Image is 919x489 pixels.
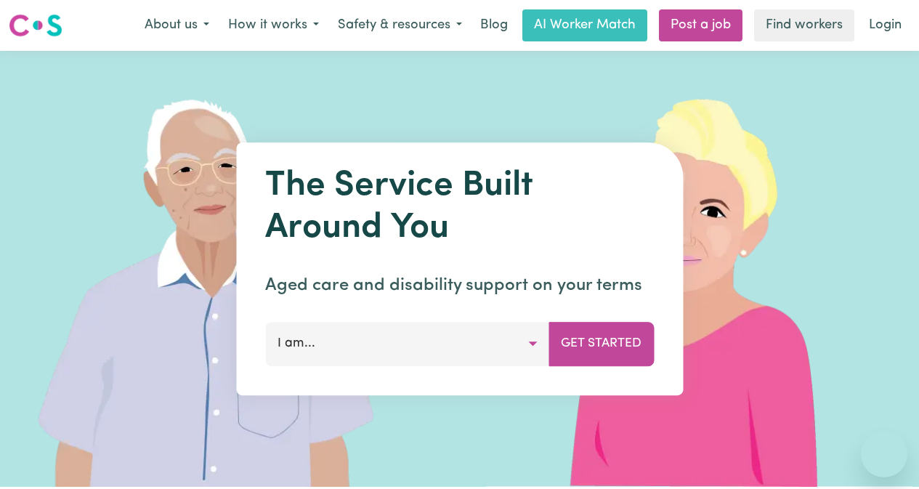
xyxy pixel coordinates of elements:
[9,12,62,39] img: Careseekers logo
[522,9,647,41] a: AI Worker Match
[754,9,854,41] a: Find workers
[548,322,654,365] button: Get Started
[219,10,328,41] button: How it works
[659,9,742,41] a: Post a job
[135,10,219,41] button: About us
[328,10,471,41] button: Safety & resources
[265,272,654,299] p: Aged care and disability support on your terms
[265,322,549,365] button: I am...
[471,9,517,41] a: Blog
[861,431,907,477] iframe: Button to launch messaging window
[860,9,910,41] a: Login
[265,166,654,249] h1: The Service Built Around You
[9,9,62,42] a: Careseekers logo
